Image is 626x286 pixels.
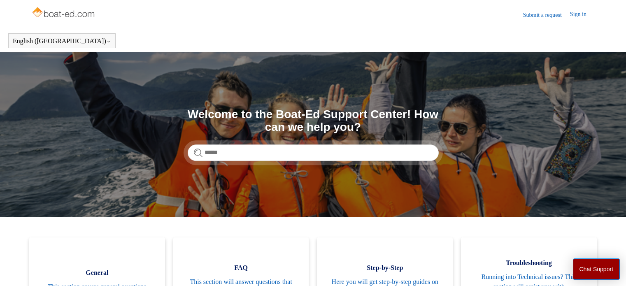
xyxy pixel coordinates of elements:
span: General [42,268,153,278]
span: FAQ [186,263,297,273]
span: Step-by-Step [329,263,440,273]
span: Troubleshooting [473,258,584,268]
a: Sign in [570,10,595,20]
input: Search [188,144,439,161]
img: Boat-Ed Help Center home page [31,5,97,21]
button: English ([GEOGRAPHIC_DATA]) [13,37,111,45]
button: Chat Support [573,258,620,280]
h1: Welcome to the Boat-Ed Support Center! How can we help you? [188,108,439,134]
a: Submit a request [523,11,570,19]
